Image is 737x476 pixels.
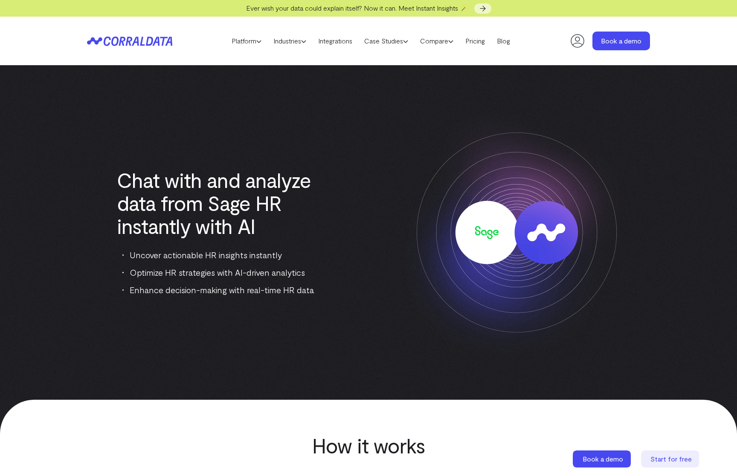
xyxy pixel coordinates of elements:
a: Pricing [459,35,491,47]
h1: Chat with and analyze data from Sage HR instantly with AI [117,168,324,237]
li: Uncover actionable HR insights instantly [122,248,324,262]
a: Book a demo [592,32,650,50]
a: Compare [414,35,459,47]
a: Case Studies [358,35,414,47]
span: Start for free [650,455,692,463]
a: Book a demo [573,450,633,467]
li: Optimize HR strategies with AI-driven analytics [122,265,324,279]
a: Industries [267,35,312,47]
a: Integrations [312,35,358,47]
h2: How it works [221,434,516,457]
span: Ever wish your data could explain itself? Now it can. Meet Instant Insights 🪄 [246,4,468,12]
li: Enhance decision-making with real-time HR data [122,283,324,297]
span: Book a demo [583,455,623,463]
a: Start for free [641,450,701,467]
a: Blog [491,35,516,47]
a: Platform [226,35,267,47]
